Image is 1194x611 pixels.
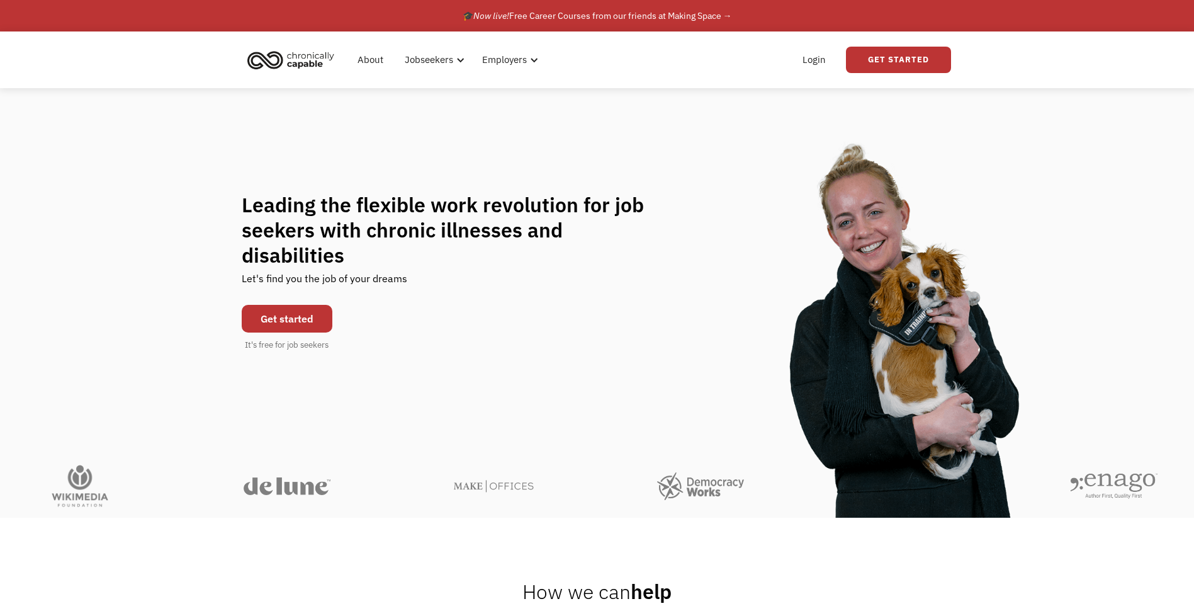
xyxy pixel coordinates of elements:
a: Get Started [846,47,951,73]
a: Login [795,40,833,80]
div: It's free for job seekers [245,339,329,351]
div: Jobseekers [397,40,468,80]
a: home [244,46,344,74]
span: How we can [522,578,631,605]
div: Jobseekers [405,52,453,67]
a: About [350,40,391,80]
h1: Leading the flexible work revolution for job seekers with chronic illnesses and disabilities [242,192,668,268]
a: Get started [242,305,332,333]
div: Employers [482,52,527,67]
div: Employers [475,40,542,80]
img: Chronically Capable logo [244,46,338,74]
div: Let's find you the job of your dreams [242,268,407,299]
div: 🎓 Free Career Courses from our friends at Making Space → [463,8,732,23]
em: Now live! [473,10,509,21]
h2: help [522,579,672,604]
